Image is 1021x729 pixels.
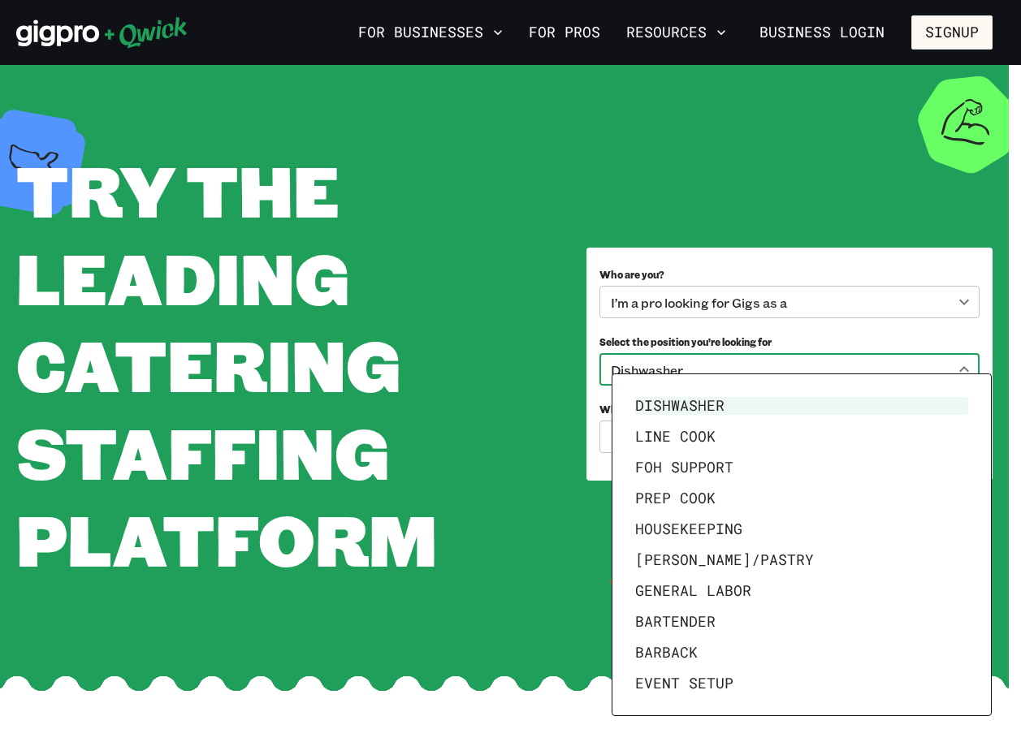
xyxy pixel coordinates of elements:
[629,545,975,576] li: [PERSON_NAME]/Pastry
[629,514,975,545] li: Housekeeping
[629,483,975,514] li: Prep Cook
[629,421,975,452] li: Line Cook
[629,390,975,421] li: Dishwasher
[629,452,975,483] li: FOH Support
[629,668,975,699] li: Event Setup
[629,576,975,606] li: General Labor
[629,606,975,637] li: Bartender
[629,637,975,668] li: Barback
